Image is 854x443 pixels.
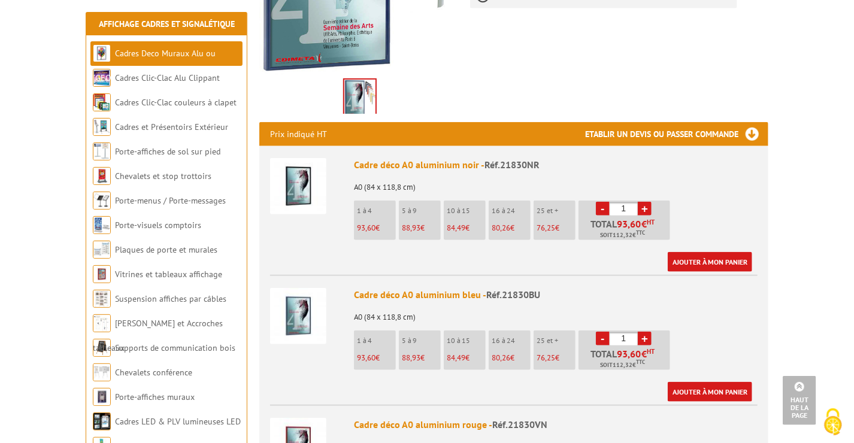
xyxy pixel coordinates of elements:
[537,336,576,345] p: 25 et +
[344,80,375,117] img: panneaux_cadres_21830nr_1.jpg
[647,347,655,356] sup: HT
[642,219,647,229] span: €
[115,97,237,108] a: Cadres Clic-Clac couleurs à clapet
[492,353,510,363] span: 80,26
[115,392,195,402] a: Porte-affiches muraux
[638,332,652,345] a: +
[596,332,610,345] a: -
[447,354,486,362] p: €
[617,219,642,229] span: 93,60
[492,207,531,215] p: 16 à 24
[115,146,220,157] a: Porte-affiches de sol sur pied
[668,382,752,402] a: Ajouter à mon panier
[93,93,111,111] img: Cadres Clic-Clac couleurs à clapet
[93,314,111,332] img: Cimaises et Accroches tableaux
[402,207,441,215] p: 5 à 9
[812,402,854,443] button: Cookies (fenêtre modale)
[402,224,441,232] p: €
[492,354,531,362] p: €
[447,223,465,233] span: 84,49
[613,230,633,240] span: 112,32
[601,230,646,240] span: Soit €
[115,244,217,255] a: Plaques de porte et murales
[93,318,223,353] a: [PERSON_NAME] et Accroches tableaux
[93,48,216,83] a: Cadres Deco Muraux Alu ou [GEOGRAPHIC_DATA]
[93,388,111,406] img: Porte-affiches muraux
[93,363,111,381] img: Chevalets conférence
[783,376,816,425] a: Haut de la page
[115,171,211,181] a: Chevalets et stop trottoirs
[447,336,486,345] p: 10 à 15
[647,218,655,226] sup: HT
[93,412,111,430] img: Cadres LED & PLV lumineuses LED
[115,293,226,304] a: Suspension affiches par câbles
[115,367,192,378] a: Chevalets conférence
[115,416,241,427] a: Cadres LED & PLV lumineuses LED
[617,349,642,359] span: 93,60
[93,167,111,185] img: Chevalets et stop trottoirs
[115,220,201,230] a: Porte-visuels comptoirs
[582,349,670,370] p: Total
[270,288,326,344] img: Cadre déco A0 aluminium bleu
[354,158,758,172] div: Cadre déco A0 aluminium noir -
[357,336,396,345] p: 1 à 4
[354,288,758,302] div: Cadre déco A0 aluminium bleu -
[596,202,610,216] a: -
[486,289,540,301] span: Réf.21830BU
[492,223,510,233] span: 80,26
[93,118,111,136] img: Cadres et Présentoirs Extérieur
[93,44,111,62] img: Cadres Deco Muraux Alu ou Bois
[601,360,646,370] span: Soit €
[447,224,486,232] p: €
[818,407,848,437] img: Cookies (fenêtre modale)
[357,353,375,363] span: 93,60
[537,207,576,215] p: 25 et +
[354,418,758,432] div: Cadre déco A0 aluminium rouge -
[357,207,396,215] p: 1 à 4
[93,290,111,308] img: Suspension affiches par câbles
[115,122,228,132] a: Cadres et Présentoirs Extérieur
[484,159,540,171] span: Réf.21830NR
[93,216,111,234] img: Porte-visuels comptoirs
[93,142,111,160] img: Porte-affiches de sol sur pied
[537,353,555,363] span: 76,25
[357,224,396,232] p: €
[402,336,441,345] p: 5 à 9
[93,241,111,259] img: Plaques de porte et murales
[115,269,222,280] a: Vitrines et tableaux affichage
[402,353,420,363] span: 88,93
[492,224,531,232] p: €
[582,219,670,240] p: Total
[637,229,646,236] sup: TTC
[492,336,531,345] p: 16 à 24
[585,122,768,146] h3: Etablir un devis ou passer commande
[357,223,375,233] span: 93,60
[537,354,576,362] p: €
[115,195,226,206] a: Porte-menus / Porte-messages
[537,223,555,233] span: 76,25
[99,19,235,29] a: Affichage Cadres et Signalétique
[354,175,758,192] p: A0 (84 x 118,8 cm)
[93,192,111,210] img: Porte-menus / Porte-messages
[115,72,220,83] a: Cadres Clic-Clac Alu Clippant
[613,360,633,370] span: 112,32
[447,353,465,363] span: 84,49
[447,207,486,215] p: 10 à 15
[492,418,547,430] span: Réf.21830VN
[668,252,752,272] a: Ajouter à mon panier
[637,359,646,365] sup: TTC
[402,354,441,362] p: €
[354,305,758,321] p: A0 (84 x 118,8 cm)
[270,122,327,146] p: Prix indiqué HT
[115,342,235,353] a: Supports de communication bois
[270,158,326,214] img: Cadre déco A0 aluminium noir
[402,223,420,233] span: 88,93
[537,224,576,232] p: €
[357,354,396,362] p: €
[642,349,647,359] span: €
[93,265,111,283] img: Vitrines et tableaux affichage
[638,202,652,216] a: +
